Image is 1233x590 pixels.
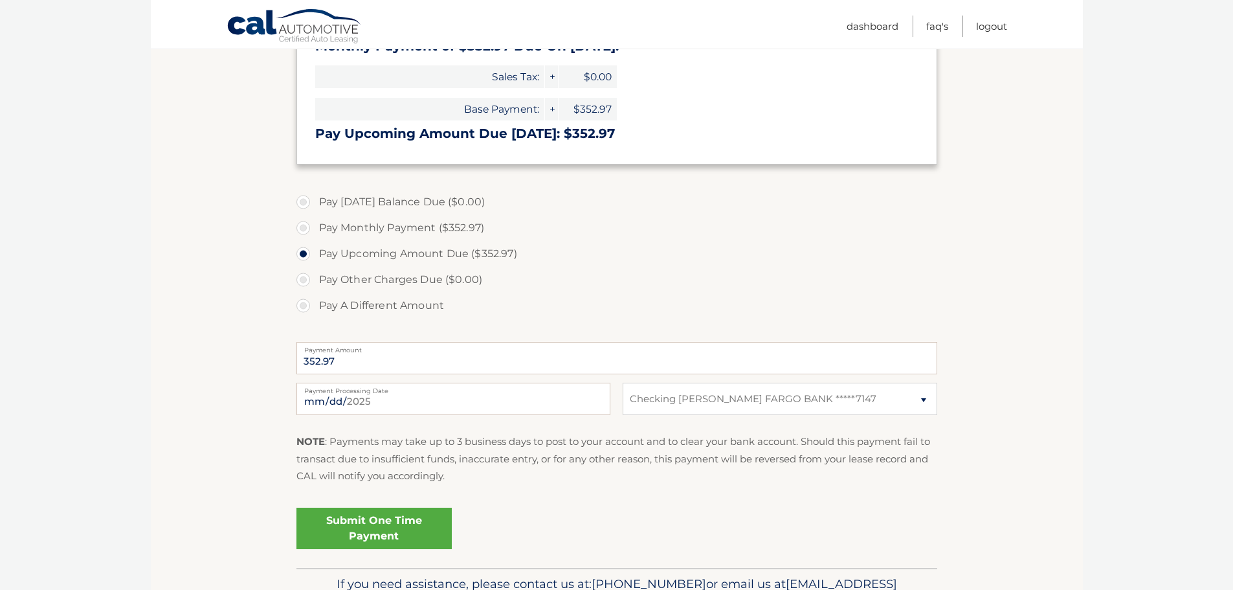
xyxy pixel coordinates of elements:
[296,383,610,393] label: Payment Processing Date
[976,16,1007,37] a: Logout
[296,508,452,549] a: Submit One Time Payment
[296,433,937,484] p: : Payments may take up to 3 business days to post to your account and to clear your bank account....
[545,65,558,88] span: +
[315,126,918,142] h3: Pay Upcoming Amount Due [DATE]: $352.97
[296,189,937,215] label: Pay [DATE] Balance Due ($0.00)
[847,16,898,37] a: Dashboard
[559,98,617,120] span: $352.97
[296,383,610,415] input: Payment Date
[296,241,937,267] label: Pay Upcoming Amount Due ($352.97)
[315,65,544,88] span: Sales Tax:
[227,8,362,46] a: Cal Automotive
[296,215,937,241] label: Pay Monthly Payment ($352.97)
[926,16,948,37] a: FAQ's
[296,267,937,293] label: Pay Other Charges Due ($0.00)
[559,65,617,88] span: $0.00
[315,98,544,120] span: Base Payment:
[296,293,937,319] label: Pay A Different Amount
[296,435,325,448] strong: NOTE
[545,98,558,120] span: +
[296,342,937,374] input: Payment Amount
[296,342,937,352] label: Payment Amount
